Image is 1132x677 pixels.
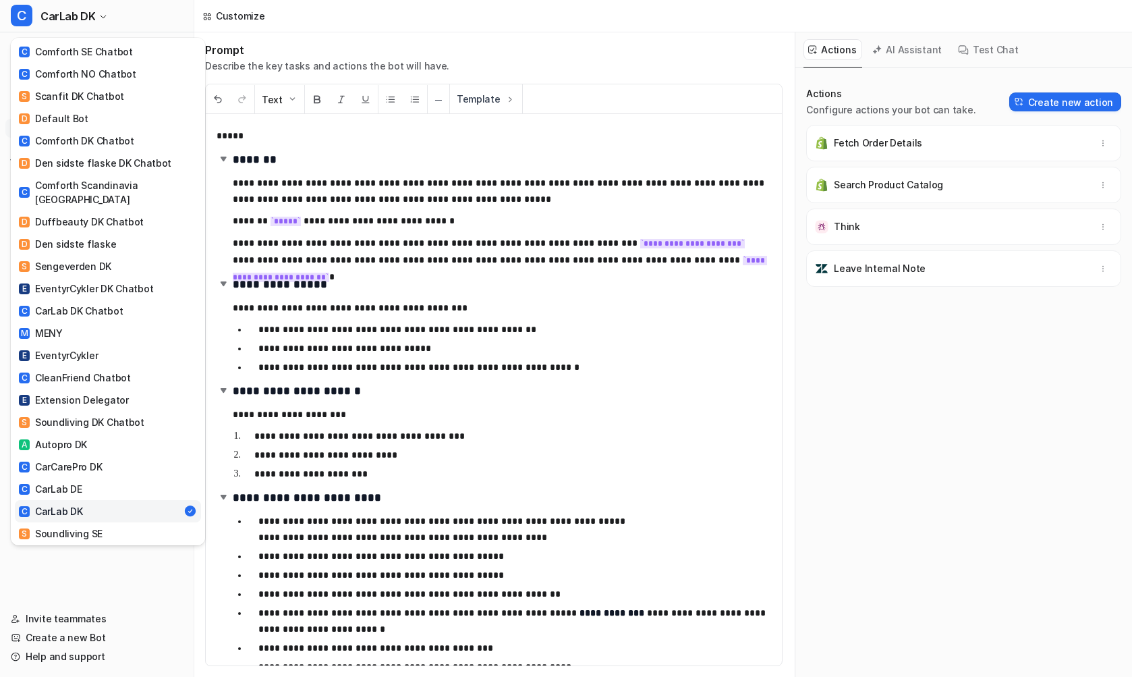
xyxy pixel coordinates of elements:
[19,158,30,169] span: D
[19,439,30,450] span: A
[19,215,144,229] div: Duffbeauty DK Chatbot
[19,113,30,124] span: D
[19,283,30,294] span: E
[19,217,30,227] span: D
[19,306,30,317] span: C
[19,239,30,250] span: D
[19,482,82,496] div: CarLab DE
[19,89,124,103] div: Scanfit DK Chatbot
[19,111,88,126] div: Default Bot
[19,304,123,318] div: CarLab DK Chatbot
[19,348,98,362] div: EventyrCykler
[19,281,153,296] div: EventyrCykler DK Chatbot
[19,45,133,59] div: Comforth SE Chatbot
[19,91,30,102] span: S
[19,504,82,518] div: CarLab DK
[19,484,30,495] span: C
[19,187,30,198] span: C
[19,529,30,539] span: S
[19,69,30,80] span: C
[19,328,30,339] span: M
[19,156,171,170] div: Den sidste flaske DK Chatbot
[19,415,144,429] div: Soundliving DK Chatbot
[19,506,30,517] span: C
[19,373,30,383] span: C
[11,38,205,545] div: CCarLab DK
[19,326,63,340] div: MENY
[19,417,30,428] span: S
[19,393,129,407] div: Extension Delegator
[19,237,116,251] div: Den sidste flaske
[19,47,30,57] span: C
[19,134,134,148] div: Comforth DK Chatbot
[19,437,87,452] div: Autopro DK
[40,7,95,26] span: CarLab DK
[19,350,30,361] span: E
[19,395,30,406] span: E
[19,371,131,385] div: CleanFriend Chatbot
[11,5,32,26] span: C
[19,526,103,541] div: Soundliving SE
[19,460,102,474] div: CarCarePro DK
[19,261,30,272] span: S
[19,462,30,472] span: C
[19,178,197,207] div: Comforth Scandinavia [GEOGRAPHIC_DATA]
[19,259,111,273] div: Sengeverden DK
[19,67,136,81] div: Comforth NO Chatbot
[19,136,30,146] span: C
